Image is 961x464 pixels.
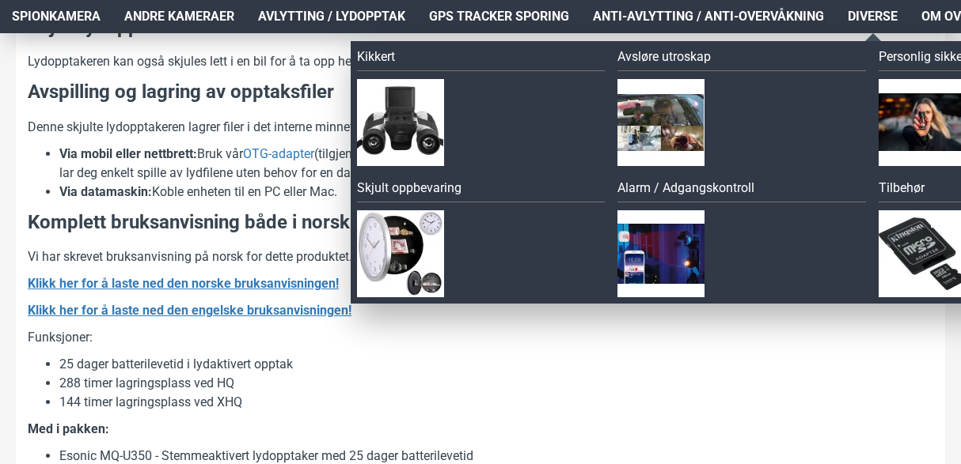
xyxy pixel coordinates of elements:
[28,247,933,266] p: Vi har skrevet bruksanvisning på norsk for dette produktet. Last ned bruksanvisningen her!
[848,7,898,26] span: Diverse
[28,209,933,236] h3: Komplett bruksanvisning både i norsk og engelsk
[28,274,339,293] a: Klikk her for å laste ned den norske bruksanvisningen!
[617,179,866,202] a: Alarm / Adgangskontroll
[28,52,933,71] p: Lydopptakeren kan også skjules lett i en bil for å ta opp hemmelige telefonsamtaler som ofte skje...
[593,7,824,26] span: Anti-avlytting / Anti-overvåkning
[357,210,444,297] img: Skjult oppbevaring
[429,7,569,26] span: GPS Tracker Sporing
[59,374,933,393] li: 288 timer lagringsplass ved HQ
[28,303,351,318] b: Klikk her for å laste ned den engelske bruksanvisningen!
[28,328,933,347] p: Funksjoner:
[28,421,109,436] b: Med i pakken:
[617,210,705,297] img: Alarm / Adgangskontroll
[124,7,234,26] span: Andre kameraer
[59,355,933,374] li: 25 dager batterilevetid i lydaktivert opptak
[59,146,197,161] b: Via mobil eller nettbrett:
[357,179,606,202] a: Skjult oppbevaring
[357,47,606,71] a: Kikkert
[617,47,866,71] a: Avsløre utroskap
[59,393,933,412] li: 144 timer lagringsplass ved XHQ
[59,183,933,202] li: Koble enheten til en PC eller Mac.
[258,7,405,26] span: Avlytting / Lydopptak
[357,79,444,166] img: Kikkert
[28,79,933,106] h3: Avspilling og lagring av opptaksfiler
[28,276,339,291] b: Klikk her for å laste ned den norske bruksanvisningen!
[12,7,101,26] span: Spionkamera
[59,145,933,183] li: Bruk vår (tilgjengelig som tillegg ved kjøp av lydopptakeren) for å koble enheten direkte til mob...
[617,79,705,166] img: Avsløre utroskap
[28,118,933,137] p: Denne skjulte lydopptakeren lagrer filer i det interne minnet, og det er enkelt å få tilgang til ...
[243,145,314,164] a: OTG-adapter
[28,301,351,320] a: Klikk her for å laste ned den engelske bruksanvisningen!
[59,184,152,199] b: Via datamaskin:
